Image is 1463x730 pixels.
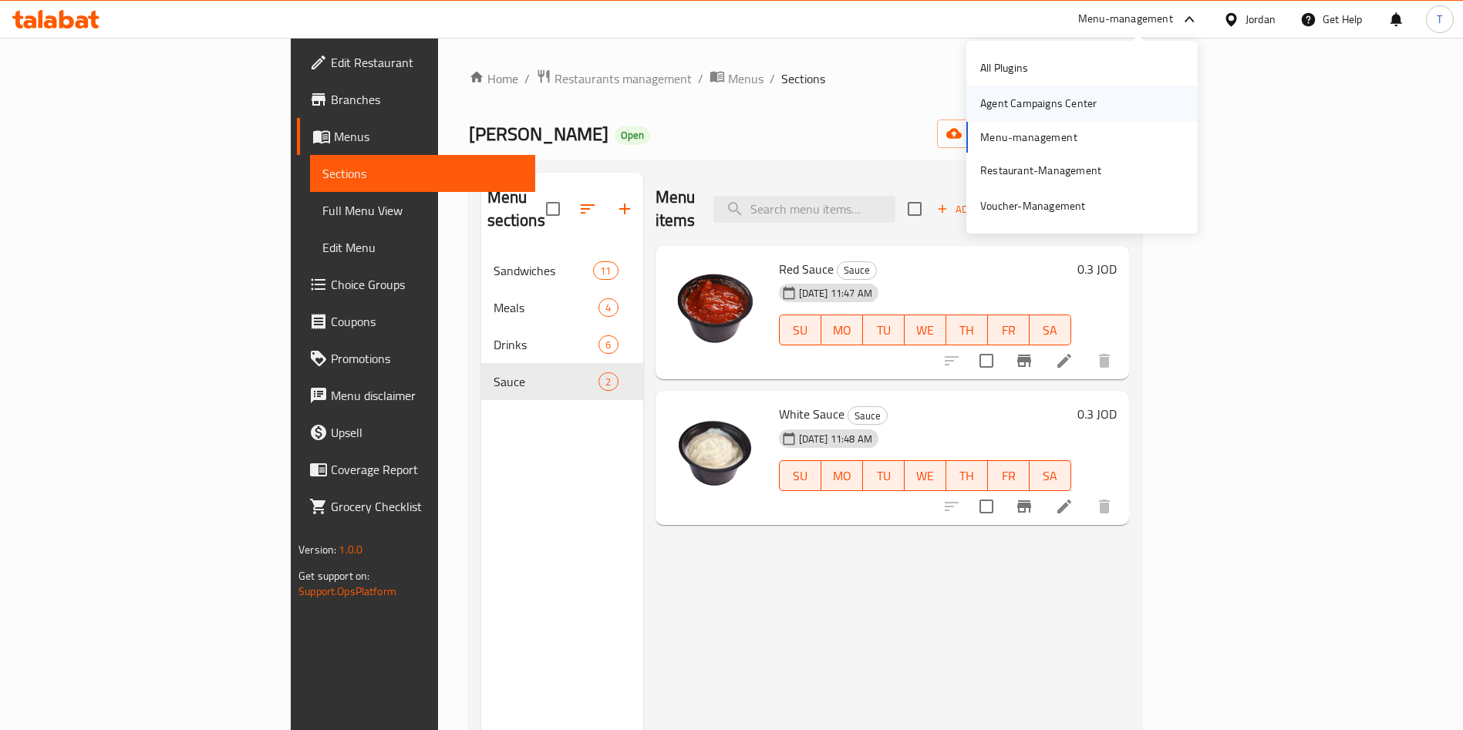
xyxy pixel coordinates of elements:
img: White Sauce [668,403,767,502]
span: Select to update [970,345,1003,377]
span: 6 [599,338,617,352]
div: Jordan [1246,11,1276,28]
button: FR [988,315,1030,345]
button: import [937,119,1036,148]
button: MO [821,315,863,345]
span: Restaurants management [555,69,692,88]
li: / [770,69,775,88]
button: delete [1086,342,1123,379]
span: Upsell [331,423,523,442]
span: Select all sections [537,193,569,225]
a: Choice Groups [297,266,535,303]
span: Coverage Report [331,460,523,479]
span: Select to update [970,490,1003,523]
div: Restaurant-Management [980,162,1101,179]
div: items [598,298,618,317]
a: Sections [310,155,535,192]
span: 1.0.0 [339,540,362,560]
button: SA [1030,315,1071,345]
span: T [1437,11,1442,28]
h6: 0.3 JOD [1077,403,1117,425]
div: Sauce [837,261,877,280]
span: Drinks [494,335,599,354]
span: Meals [494,298,599,317]
span: MO [828,465,857,487]
span: Sandwiches [494,261,594,280]
button: TH [946,315,988,345]
span: FR [994,465,1023,487]
button: Add [931,197,980,221]
span: Get support on: [298,566,369,586]
span: WE [911,319,940,341]
span: Sections [781,69,825,88]
div: items [598,335,618,354]
span: 2 [599,375,617,389]
a: Upsell [297,414,535,451]
span: Sauce [848,407,887,425]
nav: Menu sections [481,246,643,406]
span: import [949,124,1023,143]
li: / [698,69,703,88]
span: Menus [728,69,764,88]
button: Branch-specific-item [1006,342,1043,379]
a: Edit menu item [1055,352,1074,370]
input: search [713,196,895,223]
button: TU [863,460,905,491]
span: Add [935,200,976,218]
a: Menus [710,69,764,89]
a: Menus [297,118,535,155]
span: TU [869,319,898,341]
button: SU [779,315,821,345]
div: Sauce [494,372,599,391]
a: Branches [297,81,535,118]
div: Meals4 [481,289,643,326]
span: SA [1036,465,1065,487]
span: Menu disclaimer [331,386,523,405]
span: Add item [931,197,980,221]
a: Restaurants management [536,69,692,89]
span: Full Menu View [322,201,523,220]
a: Grocery Checklist [297,488,535,525]
div: Sandwiches11 [481,252,643,289]
span: TH [952,465,982,487]
span: Open [615,129,650,142]
span: Grocery Checklist [331,497,523,516]
span: TH [952,319,982,341]
a: Coverage Report [297,451,535,488]
div: Sauce2 [481,363,643,400]
span: Select section [898,193,931,225]
div: Sauce [848,406,888,425]
button: Branch-specific-item [1006,488,1043,525]
span: SU [786,465,815,487]
a: Edit Restaurant [297,44,535,81]
button: TH [946,460,988,491]
button: MO [821,460,863,491]
a: Full Menu View [310,192,535,229]
a: Edit menu item [1055,497,1074,516]
span: SU [786,319,815,341]
span: Sauce [838,261,876,279]
span: Red Sauce [779,257,834,281]
span: WE [911,465,940,487]
div: Open [615,126,650,145]
span: Sections [322,164,523,183]
button: TU [863,315,905,345]
span: Version: [298,540,336,560]
div: items [593,261,618,280]
span: Edit Menu [322,238,523,257]
div: Voucher-Management [980,197,1086,214]
span: Coupons [331,312,523,331]
button: Add section [606,190,643,227]
div: Menu-management [1078,10,1173,29]
a: Support.OpsPlatform [298,581,396,601]
h2: Menu items [656,186,696,232]
span: TU [869,465,898,487]
span: MO [828,319,857,341]
button: delete [1086,488,1123,525]
div: items [598,372,618,391]
button: SA [1030,460,1071,491]
span: [DATE] 11:48 AM [793,432,878,446]
span: Menus [334,127,523,146]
